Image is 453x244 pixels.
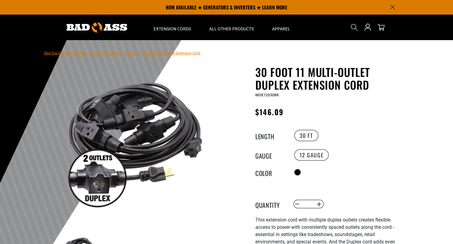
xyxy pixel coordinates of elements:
[122,51,124,55] span: ›
[294,149,329,161] label: 12 Gauge
[255,168,286,176] legend: Color
[209,26,254,32] span: All Other Products
[255,151,286,159] legend: Gauge
[255,132,286,139] legend: Length
[255,200,286,208] label: Quantity
[255,93,279,97] span: MOX12030BK
[44,49,200,57] nav: breadcrumbs
[145,15,200,40] summary: Extension Cords
[66,22,127,33] img: Bad Ass Extension Cords
[349,22,359,32] summary: Search
[154,26,191,32] span: Extension Cords
[44,51,85,55] a: Bad Ass Extension Cords
[87,51,88,55] span: ›
[125,51,200,55] span: 30 Foot 11 Multi-Outlet Duplex Extension Cord
[255,106,284,117] span: $146.09
[294,130,318,141] label: 30 FT
[263,15,299,40] summary: Apparel
[89,51,121,55] a: Return to Collection
[62,67,209,213] img: black
[255,66,404,91] h1: 30 Foot 11 Multi-Outlet Duplex Extension Cord
[272,26,290,32] span: Apparel
[200,15,263,40] summary: All Other Products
